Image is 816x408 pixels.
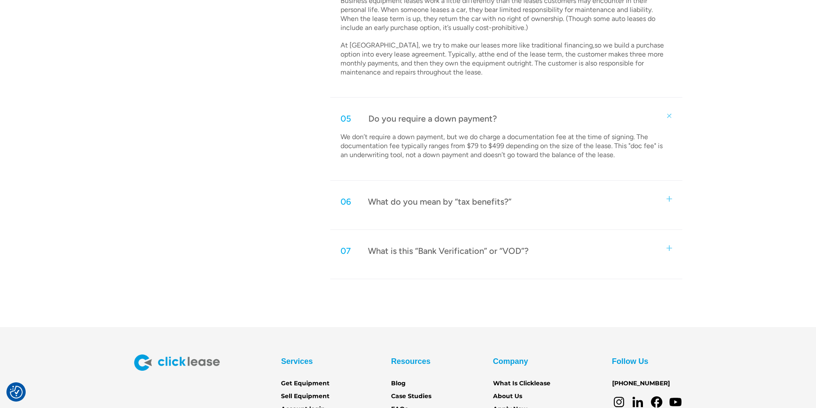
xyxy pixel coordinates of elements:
[341,133,670,159] p: We don’t require a down payment, but we do charge a documentation fee at the time of signing. The...
[10,386,23,399] img: Revisit consent button
[493,354,528,368] div: Company
[612,379,670,388] a: [PHONE_NUMBER]
[667,245,672,251] img: small plus
[281,354,313,368] div: Services
[665,112,673,120] img: small plus
[368,196,511,207] div: What do you mean by “tax benefits?”
[134,354,220,371] img: Clicklease logo
[612,354,649,368] div: Follow Us
[341,113,351,124] div: 05
[391,392,431,401] a: Case Studies
[391,379,406,388] a: Blog
[341,196,351,207] div: 06
[493,379,550,388] a: What Is Clicklease
[368,113,497,124] div: Do you require a down payment?
[368,245,529,256] div: What is this “Bank Verification” or “VOD”?
[341,245,351,256] div: 07
[281,392,329,401] a: Sell Equipment
[667,196,672,202] img: small plus
[10,386,23,399] button: Consent Preferences
[281,379,329,388] a: Get Equipment
[391,354,430,368] div: Resources
[493,392,522,401] a: About Us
